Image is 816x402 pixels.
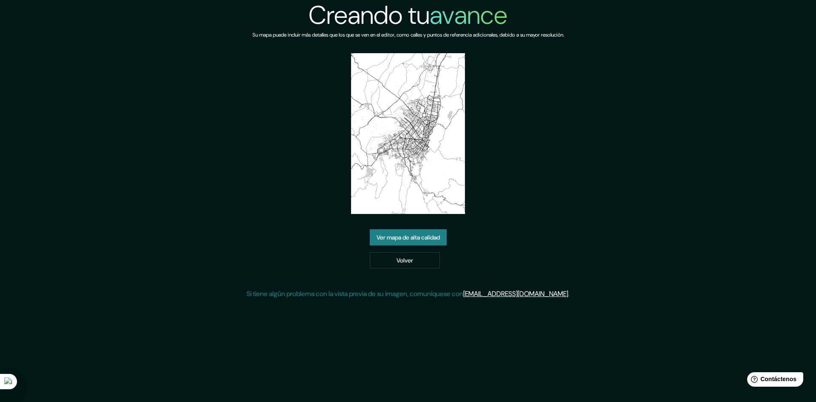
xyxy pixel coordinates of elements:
font: Si tiene algún problema con la vista previa de su imagen, comuníquese con [246,289,463,298]
font: Volver [397,257,413,264]
a: Ver mapa de alta calidad [370,229,447,245]
a: Volver [370,252,440,268]
font: . [568,289,569,298]
iframe: Lanzador de widgets de ayuda [740,369,807,393]
a: [EMAIL_ADDRESS][DOMAIN_NAME] [463,289,568,298]
font: Ver mapa de alta calidad [377,234,440,241]
font: Su mapa puede incluir más detalles que los que se ven en el editor, como calles y puntos de refer... [252,31,564,38]
img: vista previa del mapa creado [351,53,465,214]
